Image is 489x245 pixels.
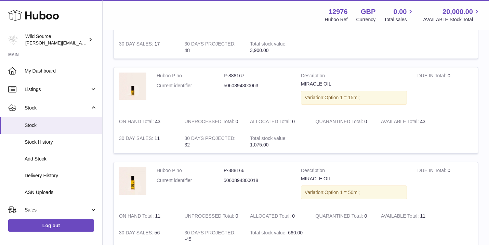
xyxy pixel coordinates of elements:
[301,185,407,199] div: Variation:
[25,86,90,93] span: Listings
[157,177,224,184] dt: Current identifier
[185,136,236,143] strong: 30 DAYS PROJECTED
[250,119,292,126] strong: ALLOCATED Total
[250,48,269,53] span: 3,900.00
[185,41,236,48] strong: 30 DAYS PROJECTED
[301,81,407,87] div: MIRACLE OIL
[245,208,310,224] td: 0
[157,82,224,89] dt: Current identifier
[119,41,155,48] strong: 30 DAY SALES
[325,95,360,100] span: Option 1 = 15ml;
[412,67,478,113] td: 0
[157,167,224,174] dt: Huboo P no
[224,73,291,79] dd: P-888167
[8,219,94,232] a: Log out
[25,105,90,111] span: Stock
[384,16,414,23] span: Total sales
[423,16,481,23] span: AVAILABLE Stock Total
[114,208,180,224] td: 11
[442,7,473,16] span: 20,000.00
[301,167,407,176] strong: Description
[25,156,97,162] span: Add Stock
[25,207,90,213] span: Sales
[250,136,287,143] strong: Total stock value
[376,208,441,224] td: 11
[301,91,407,105] div: Variation:
[25,40,137,46] span: [PERSON_NAME][EMAIL_ADDRESS][DOMAIN_NAME]
[25,172,97,179] span: Delivery History
[384,7,414,23] a: 0.00 Total sales
[325,16,348,23] div: Huboo Ref
[361,7,375,16] strong: GBP
[417,73,447,80] strong: DUE IN Total
[301,176,407,182] div: MIRACLE OIL
[119,119,155,126] strong: ON HAND Total
[114,36,180,59] td: 17
[417,168,447,175] strong: DUE IN Total
[412,162,478,208] td: 0
[376,113,441,130] td: 43
[250,41,287,48] strong: Total stock value
[356,16,376,23] div: Currency
[25,33,87,46] div: Wild Source
[119,230,155,237] strong: 30 DAY SALES
[119,136,155,143] strong: 30 DAY SALES
[119,73,146,100] img: product image
[180,208,245,224] td: 0
[381,119,420,126] strong: AVAILABLE Total
[185,213,236,220] strong: UNPROCESSED Total
[288,230,303,235] span: 660.00
[185,119,236,126] strong: UNPROCESSED Total
[423,7,481,23] a: 20,000.00 AVAILABLE Stock Total
[180,113,245,130] td: 0
[185,230,236,237] strong: 30 DAYS PROJECTED
[250,213,292,220] strong: ALLOCATED Total
[224,167,291,174] dd: P-888166
[114,130,180,153] td: 11
[316,119,365,126] strong: QUARANTINED Total
[394,7,407,16] span: 0.00
[224,177,291,184] dd: 5060894300018
[25,189,97,196] span: ASN Uploads
[157,73,224,79] dt: Huboo P no
[119,213,155,220] strong: ON HAND Total
[245,113,310,130] td: 0
[381,213,420,220] strong: AVAILABLE Total
[25,122,97,129] span: Stock
[25,139,97,145] span: Stock History
[224,82,291,89] dd: 5060894300063
[250,230,288,237] strong: Total stock value
[250,142,269,147] span: 1,075.00
[180,130,245,153] td: 32
[316,213,365,220] strong: QUARANTINED Total
[119,167,146,195] img: product image
[364,119,367,124] span: 0
[114,113,180,130] td: 43
[301,73,407,81] strong: Description
[364,213,367,219] span: 0
[8,35,18,45] img: kate@wildsource.co.uk
[329,7,348,16] strong: 12976
[25,68,97,74] span: My Dashboard
[325,190,360,195] span: Option 1 = 50ml;
[180,36,245,59] td: 48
